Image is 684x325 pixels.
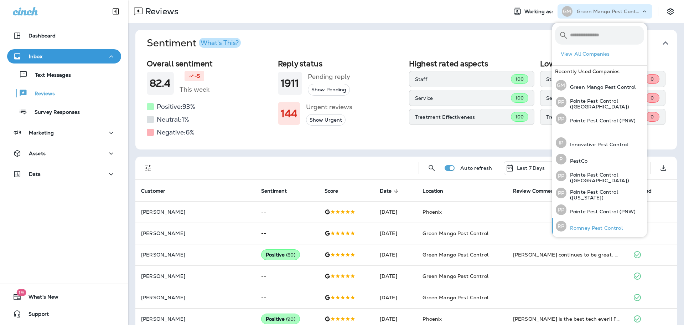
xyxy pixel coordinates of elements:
div: PP [556,113,566,124]
p: -5 [195,72,200,80]
span: Phoenix [423,316,442,322]
span: Date [380,188,392,194]
h2: Reply status [278,59,403,68]
p: [PERSON_NAME] [141,209,250,215]
span: Support [21,311,49,320]
h1: 1911 [281,77,299,89]
div: Positive [261,314,300,324]
button: Export as CSV [656,161,670,175]
p: Green Mango Pest Control [566,84,636,90]
button: PPPointe Pest Control ([GEOGRAPHIC_DATA]) [552,93,647,111]
p: Last 7 Days [517,165,545,171]
button: PPPointe Pest Control ([GEOGRAPHIC_DATA]) [552,167,647,184]
h1: 144 [281,108,297,120]
p: Data [29,171,41,177]
button: PPPointe Pest Control (PNW) [552,202,647,218]
h5: Urgent reviews [306,101,352,113]
td: [DATE] [374,244,417,265]
span: Date [380,188,401,194]
p: PestCo [566,158,587,164]
span: Location [423,188,443,194]
p: Survey Responses [27,109,80,116]
p: [PERSON_NAME] [141,252,250,258]
p: Assets [29,151,46,156]
p: Inbox [29,54,42,59]
div: PP [556,188,566,198]
button: Search Reviews [425,161,439,175]
div: IP [556,137,566,148]
h5: Positive: 93 % [157,101,195,112]
h1: 82.4 [150,77,171,89]
button: GMGreen Mango Pest Control [552,77,647,93]
p: Dashboard [28,33,56,39]
h2: Overall sentiment [147,59,272,68]
p: Pointe Pest Control ([GEOGRAPHIC_DATA]) [566,98,644,110]
div: PP [556,171,566,181]
span: Customer [141,188,175,194]
span: 19 [16,289,26,296]
span: Green Mango Pest Control [423,252,488,258]
span: Green Mango Pest Control [423,273,488,279]
span: Phoenix [423,209,442,215]
button: Filters [141,161,155,175]
span: Location [423,188,452,194]
p: Pointe Pest Control ([US_STATE]) [566,189,644,200]
button: Support [7,307,121,321]
td: [DATE] [374,201,417,223]
button: Dashboard [7,29,121,43]
td: -- [255,201,319,223]
button: PPestCo [552,151,647,167]
h5: Pending reply [308,71,350,82]
td: -- [255,287,319,308]
p: Service [546,95,645,101]
button: Collapse Sidebar [106,4,126,19]
button: Reviews [7,86,121,101]
div: What's This? [201,40,239,46]
td: -- [255,265,319,287]
span: ( 80 ) [286,252,295,258]
h2: Lowest rated aspects [540,59,665,68]
p: [PERSON_NAME] [141,295,250,300]
button: Survey Responses [7,104,121,119]
button: IPInnovative Pest Control [552,134,647,151]
button: What's This? [199,38,241,48]
button: RPRomney Pest Control [552,218,647,234]
button: Inbox [7,49,121,64]
p: Staff [415,76,511,82]
button: Marketing [7,126,121,140]
p: [PERSON_NAME] [141,230,250,236]
p: Reviews [27,91,55,97]
span: Sentiment [261,188,296,194]
div: Recently Used Companies [552,66,647,77]
p: Reviews [142,6,178,17]
span: 0 [651,95,654,101]
p: Text Messages [28,72,71,79]
p: Service [415,95,511,101]
button: View All Companies [558,49,647,60]
button: PPPointe Pest Control ([US_STATE]) [552,184,647,202]
p: Green Mango Pest Control [577,9,641,14]
span: Review Comment [513,188,556,194]
span: Working as: [524,9,555,15]
span: Sentiment [261,188,287,194]
span: ( 90 ) [286,316,295,322]
span: 100 [515,95,524,101]
div: GM [562,6,572,17]
p: Romney Pest Control [566,225,623,231]
div: PP [556,97,566,107]
button: SentimentWhat's This? [141,30,683,56]
span: 100 [515,76,524,82]
button: PPPointe Pest Control (PNW) [552,111,647,127]
td: [DATE] [374,223,417,244]
h5: Neutral: 1 % [157,114,189,125]
div: Adrian continues to be great. We are grateful he is our Green Mango representative. [513,251,622,258]
p: Treatment Effectiveness [415,114,511,120]
p: [PERSON_NAME] [141,273,250,279]
p: Pointe Pest Control (PNW) [566,118,636,123]
button: Show Urgent [306,114,346,126]
button: Assets [7,146,121,161]
p: Pointe Pest Control (PNW) [566,209,636,214]
p: Marketing [29,130,54,136]
button: Settings [664,5,677,18]
h5: This week [180,84,209,95]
